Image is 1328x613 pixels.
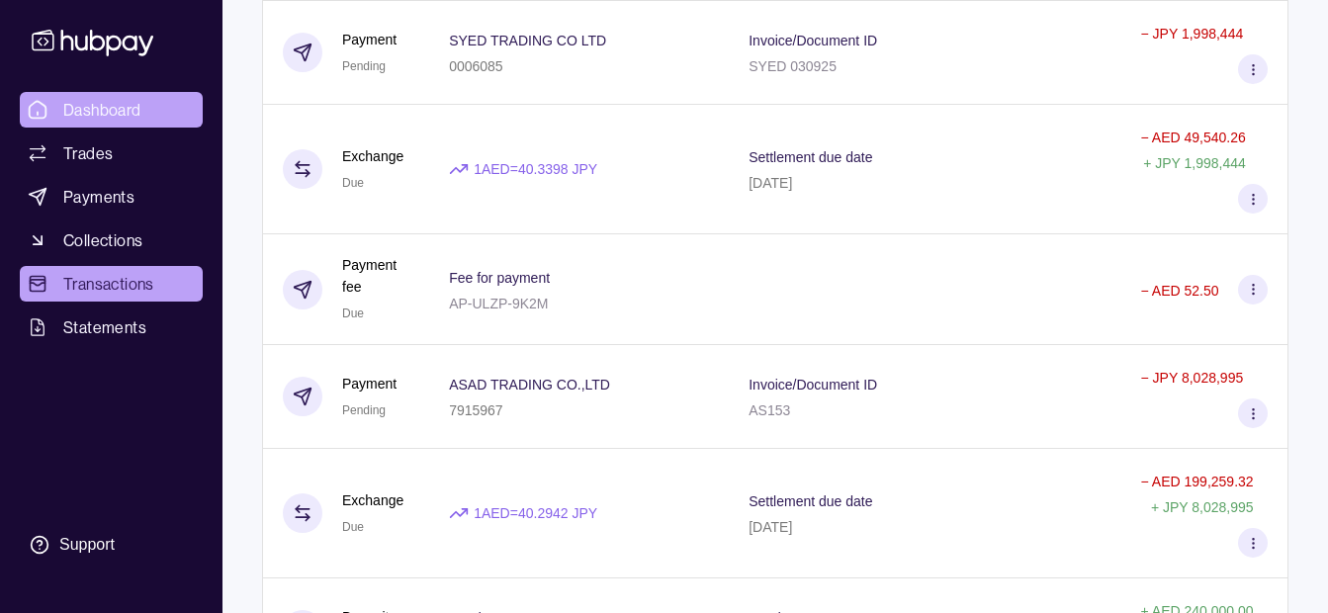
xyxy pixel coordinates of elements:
p: − AED 49,540.26 [1141,130,1246,145]
a: Trades [20,135,203,171]
a: Dashboard [20,92,203,128]
a: Collections [20,222,203,258]
p: Payment fee [342,254,409,298]
span: Pending [342,59,386,73]
p: [DATE] [749,519,792,535]
p: Invoice/Document ID [749,377,877,393]
a: Transactions [20,266,203,302]
span: Pending [342,403,386,417]
span: Dashboard [63,98,141,122]
span: Collections [63,228,142,252]
span: Payments [63,185,134,209]
p: SYED 030925 [749,58,837,74]
p: AP-ULZP-9K2M [449,296,548,311]
p: Invoice/Document ID [749,33,877,48]
p: Settlement due date [749,493,872,509]
p: 7915967 [449,402,503,418]
p: Payment [342,29,397,50]
p: 0006085 [449,58,503,74]
span: Statements [63,315,146,339]
p: Settlement due date [749,149,872,165]
p: SYED TRADING CO LTD [449,33,606,48]
p: Exchange [342,489,403,511]
p: AS153 [749,402,790,418]
a: Statements [20,309,203,345]
p: Exchange [342,145,403,167]
p: − AED 199,259.32 [1141,474,1254,489]
span: Due [342,176,364,190]
p: + JPY 1,998,444 [1143,155,1246,171]
p: + JPY 8,028,995 [1151,499,1254,515]
p: Payment [342,373,397,394]
p: 1 AED = 40.3398 JPY [474,158,597,180]
span: Due [342,520,364,534]
span: Trades [63,141,113,165]
span: Due [342,306,364,320]
p: [DATE] [749,175,792,191]
p: − JPY 8,028,995 [1141,370,1244,386]
div: Support [59,534,115,556]
p: − AED 52.50 [1141,283,1219,299]
a: Support [20,524,203,566]
p: − JPY 1,998,444 [1141,26,1244,42]
p: Fee for payment [449,270,550,286]
a: Payments [20,179,203,215]
p: 1 AED = 40.2942 JPY [474,502,597,524]
p: ASAD TRADING CO.,LTD [449,377,610,393]
span: Transactions [63,272,154,296]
